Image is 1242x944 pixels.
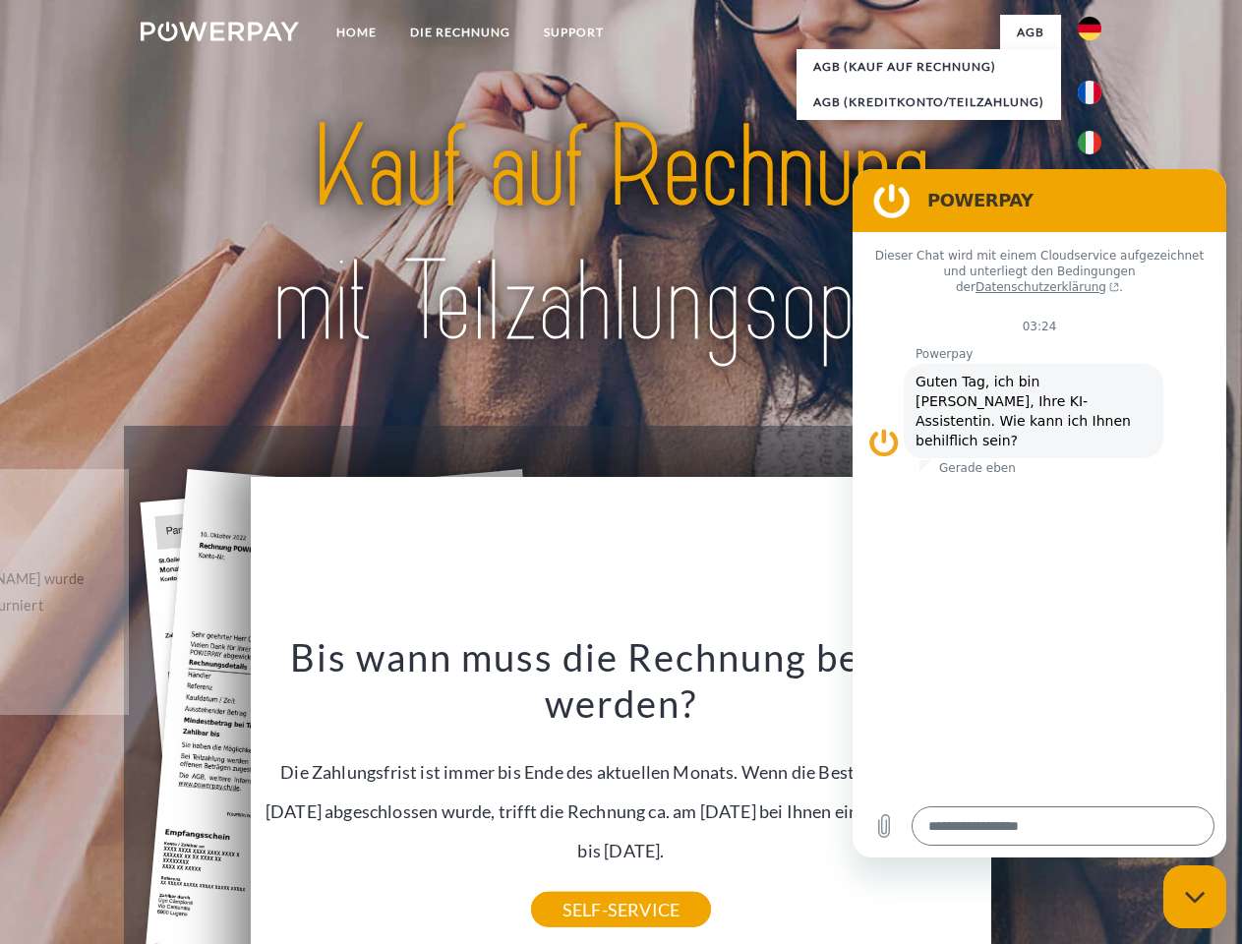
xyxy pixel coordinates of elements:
a: AGB (Kreditkonto/Teilzahlung) [797,85,1061,120]
img: fr [1078,81,1101,104]
iframe: Schaltfläche zum Öffnen des Messaging-Fensters; Konversation läuft [1163,865,1226,928]
img: de [1078,17,1101,40]
a: agb [1000,15,1061,50]
a: AGB (Kauf auf Rechnung) [797,49,1061,85]
img: title-powerpay_de.svg [188,94,1054,377]
div: Die Zahlungsfrist ist immer bis Ende des aktuellen Monats. Wenn die Bestellung z.B. am [DATE] abg... [263,633,980,910]
iframe: Messaging-Fenster [853,169,1226,857]
img: logo-powerpay-white.svg [141,22,299,41]
img: it [1078,131,1101,154]
a: SUPPORT [527,15,621,50]
h3: Bis wann muss die Rechnung bezahlt werden? [263,633,980,728]
a: Home [320,15,393,50]
a: DIE RECHNUNG [393,15,527,50]
a: SELF-SERVICE [531,892,711,927]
